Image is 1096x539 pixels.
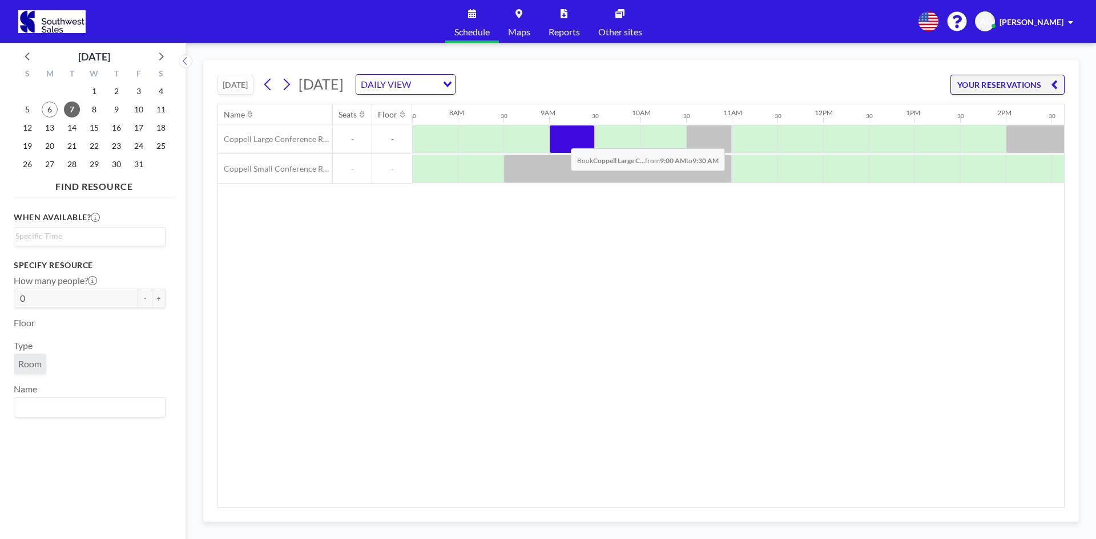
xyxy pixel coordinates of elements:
[86,156,102,172] span: Wednesday, October 29, 2025
[105,67,127,82] div: T
[299,75,344,92] span: [DATE]
[692,156,719,165] b: 9:30 AM
[78,48,110,64] div: [DATE]
[14,317,35,329] label: Floor
[409,112,416,120] div: 30
[866,112,873,120] div: 30
[152,289,166,308] button: +
[14,275,97,286] label: How many people?
[138,289,152,308] button: -
[372,134,412,144] span: -
[86,83,102,99] span: Wednesday, October 1, 2025
[153,102,169,117] span: Saturday, October 11, 2025
[131,83,147,99] span: Friday, October 3, 2025
[64,156,80,172] span: Tuesday, October 28, 2025
[108,102,124,117] span: Thursday, October 9, 2025
[593,156,645,165] b: Coppell Large C...
[372,164,412,174] span: -
[18,358,42,369] span: Room
[15,400,159,415] input: Search for option
[1000,17,1063,27] span: [PERSON_NAME]
[83,67,106,82] div: W
[950,75,1065,95] button: YOUR RESERVATIONS
[815,108,833,117] div: 12PM
[906,108,920,117] div: 1PM
[153,138,169,154] span: Saturday, October 25, 2025
[356,75,455,94] div: Search for option
[86,138,102,154] span: Wednesday, October 22, 2025
[723,108,742,117] div: 11AM
[153,83,169,99] span: Saturday, October 4, 2025
[632,108,651,117] div: 10AM
[108,120,124,136] span: Thursday, October 16, 2025
[108,156,124,172] span: Thursday, October 30, 2025
[108,138,124,154] span: Thursday, October 23, 2025
[218,164,332,174] span: Coppell Small Conference Room
[15,230,159,242] input: Search for option
[541,108,555,117] div: 9AM
[454,27,490,37] span: Schedule
[224,110,245,120] div: Name
[997,108,1012,117] div: 2PM
[108,83,124,99] span: Thursday, October 2, 2025
[19,120,35,136] span: Sunday, October 12, 2025
[14,383,37,395] label: Name
[153,120,169,136] span: Saturday, October 18, 2025
[592,112,599,120] div: 30
[131,156,147,172] span: Friday, October 31, 2025
[131,120,147,136] span: Friday, October 17, 2025
[42,138,58,154] span: Monday, October 20, 2025
[64,102,80,117] span: Tuesday, October 7, 2025
[17,67,39,82] div: S
[14,228,165,245] div: Search for option
[449,108,464,117] div: 8AM
[333,134,372,144] span: -
[571,148,725,171] span: Book from to
[339,110,357,120] div: Seats
[501,112,507,120] div: 30
[508,27,530,37] span: Maps
[358,77,413,92] span: DAILY VIEW
[775,112,781,120] div: 30
[218,134,332,144] span: Coppell Large Conference Room
[19,156,35,172] span: Sunday, October 26, 2025
[14,260,166,270] h3: Specify resource
[64,120,80,136] span: Tuesday, October 14, 2025
[683,112,690,120] div: 30
[42,120,58,136] span: Monday, October 13, 2025
[217,75,253,95] button: [DATE]
[131,102,147,117] span: Friday, October 10, 2025
[61,67,83,82] div: T
[64,138,80,154] span: Tuesday, October 21, 2025
[980,17,990,27] span: AL
[150,67,172,82] div: S
[549,27,580,37] span: Reports
[19,138,35,154] span: Sunday, October 19, 2025
[378,110,397,120] div: Floor
[42,102,58,117] span: Monday, October 6, 2025
[131,138,147,154] span: Friday, October 24, 2025
[14,340,33,351] label: Type
[86,120,102,136] span: Wednesday, October 15, 2025
[14,398,165,417] div: Search for option
[18,10,86,33] img: organization-logo
[414,77,436,92] input: Search for option
[14,176,175,192] h4: FIND RESOURCE
[19,102,35,117] span: Sunday, October 5, 2025
[333,164,372,174] span: -
[660,156,686,165] b: 9:00 AM
[1049,112,1055,120] div: 30
[957,112,964,120] div: 30
[598,27,642,37] span: Other sites
[86,102,102,117] span: Wednesday, October 8, 2025
[127,67,150,82] div: F
[42,156,58,172] span: Monday, October 27, 2025
[39,67,61,82] div: M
